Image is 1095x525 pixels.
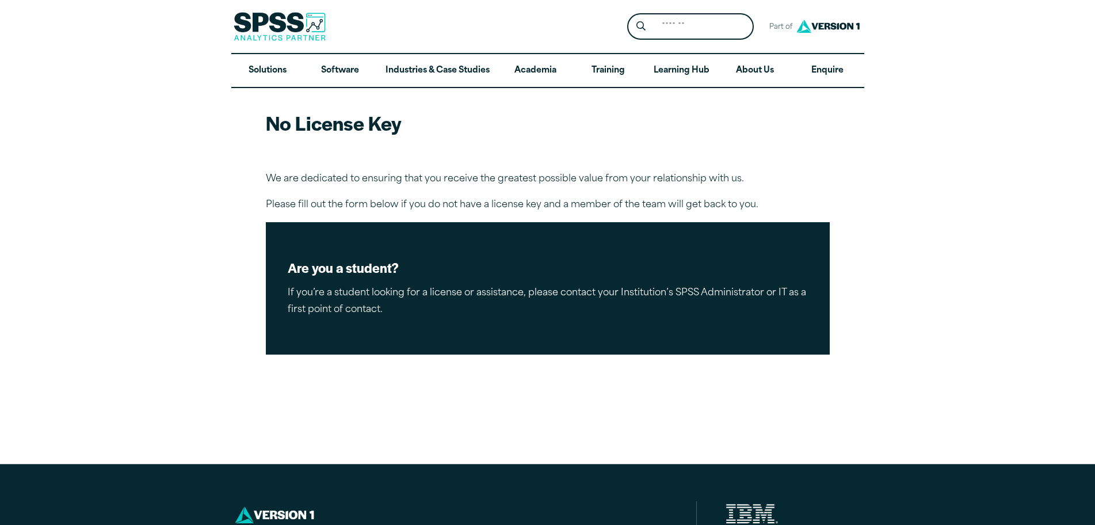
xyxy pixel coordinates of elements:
span: Part of [763,19,793,36]
a: Enquire [791,54,864,87]
a: Academia [499,54,571,87]
form: Site Header Search Form [627,13,754,40]
img: SPSS Analytics Partner [234,12,326,41]
h2: No License Key [266,110,830,136]
a: Industries & Case Studies [376,54,499,87]
p: Please fill out the form below if you do not have a license key and a member of the team will get... [266,197,830,214]
h2: Are you a student? [288,259,808,276]
a: Software [304,54,376,87]
button: Search magnifying glass icon [630,16,651,37]
svg: Search magnifying glass icon [636,21,646,31]
a: Training [571,54,644,87]
img: Version1 Logo [793,16,863,37]
a: Solutions [231,54,304,87]
p: We are dedicated to ensuring that you receive the greatest possible value from your relationship ... [266,171,830,188]
p: If you’re a student looking for a license or assistance, please contact your Institution’s SPSS A... [288,285,808,318]
a: About Us [719,54,791,87]
nav: Desktop version of site main menu [231,54,864,87]
a: Learning Hub [644,54,719,87]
